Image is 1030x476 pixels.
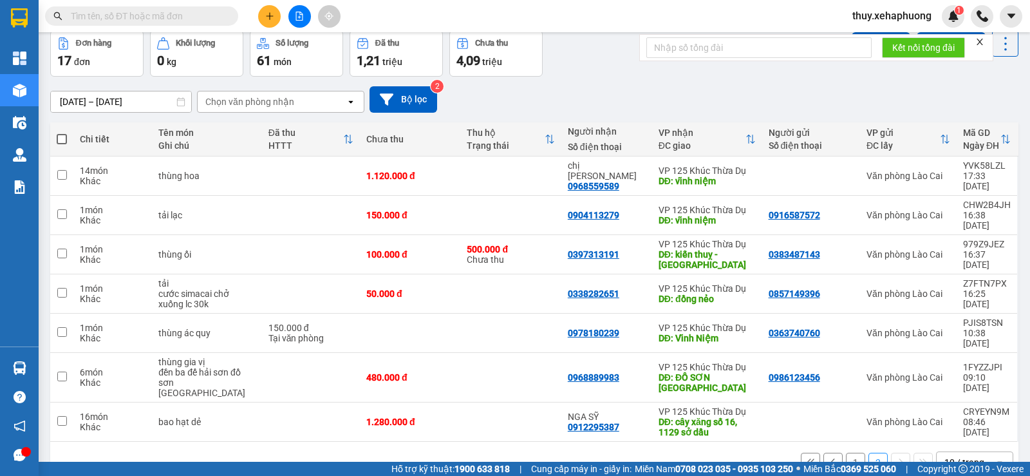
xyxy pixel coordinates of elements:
[659,249,756,270] div: DĐ: kiến thuỵ - hải phòng
[80,166,145,176] div: 14 món
[769,328,820,338] div: 0363740760
[568,289,619,299] div: 0338282651
[652,122,762,157] th: Toggle SortBy
[659,205,756,215] div: VP 125 Khúc Thừa Dụ
[963,328,1011,348] div: 10:38 [DATE]
[659,215,756,225] div: DĐ: vĩnh niệm
[868,453,888,472] button: 2
[250,30,343,77] button: Số lượng61món
[568,160,646,181] div: chị huyền hoa
[963,289,1011,309] div: 16:25 [DATE]
[963,171,1011,191] div: 17:33 [DATE]
[892,41,955,55] span: Kết nối tổng đài
[963,417,1011,437] div: 08:46 [DATE]
[16,93,132,137] b: GỬI : Văn phòng Lào Cai
[13,116,26,129] img: warehouse-icon
[318,5,341,28] button: aim
[568,126,646,137] div: Người nhận
[659,417,756,437] div: DĐ: cây xăng số 16, 1129 sở dầu
[963,160,1011,171] div: YVK58LZL
[176,39,215,48] div: Khối lượng
[769,128,854,138] div: Người gửi
[158,171,255,181] div: thùng hoa
[158,357,255,367] div: thùng gia vị
[995,457,1005,468] svg: open
[346,97,356,107] svg: open
[841,464,896,474] strong: 0369 525 060
[659,166,756,176] div: VP 125 Khúc Thừa Dụ
[158,328,255,338] div: thùng ác quy
[769,140,854,151] div: Số điện thoại
[80,205,145,215] div: 1 món
[375,39,399,48] div: Đã thu
[167,57,176,67] span: kg
[963,318,1011,328] div: PJIS8TSN
[258,5,281,28] button: plus
[71,32,292,48] li: Số [GEOGRAPHIC_DATA], [GEOGRAPHIC_DATA]
[257,53,271,68] span: 61
[80,244,145,254] div: 1 món
[158,128,255,138] div: Tên món
[675,464,793,474] strong: 0708 023 035 - 0935 103 250
[659,333,756,343] div: DĐ: Vĩnh Niệm
[80,134,145,144] div: Chi tiết
[959,464,968,473] span: copyright
[866,289,950,299] div: Văn phòng Lào Cai
[659,176,756,186] div: DĐ: vĩnh niệm
[80,422,145,432] div: Khác
[948,10,959,22] img: icon-new-feature
[955,6,964,15] sup: 1
[957,122,1017,157] th: Toggle SortBy
[366,134,454,144] div: Chưa thu
[456,53,480,68] span: 4,09
[963,140,1000,151] div: Ngày ĐH
[568,142,646,152] div: Số điện thoại
[16,16,80,81] img: logo.jpg
[51,91,191,112] input: Select a date range.
[977,10,988,22] img: phone-icon
[866,417,950,427] div: Văn phòng Lào Cai
[659,362,756,372] div: VP 125 Khúc Thừa Dụ
[460,122,561,157] th: Toggle SortBy
[382,57,402,67] span: triệu
[957,6,961,15] span: 1
[158,140,255,151] div: Ghi chú
[14,449,26,461] span: message
[963,278,1011,289] div: Z7FTN7PX
[860,122,957,157] th: Toggle SortBy
[71,48,292,64] li: Hotline: 19003239 - 0926.621.621
[769,289,820,299] div: 0857149396
[13,180,26,194] img: solution-icon
[13,361,26,375] img: warehouse-icon
[391,462,510,476] span: Hỗ trợ kỹ thuật:
[97,15,265,31] b: [PERSON_NAME] Sunrise
[11,8,28,28] img: logo-vxr
[659,283,756,294] div: VP 125 Khúc Thừa Dụ
[963,200,1011,210] div: CHW2B4JH
[366,372,454,383] div: 480.000 đ
[646,37,872,58] input: Nhập số tổng đài
[906,462,908,476] span: |
[268,140,343,151] div: HTTT
[659,294,756,304] div: DĐ: đồng nẻo
[846,453,865,472] button: 1
[14,391,26,403] span: question-circle
[80,412,145,422] div: 16 món
[53,12,62,21] span: search
[467,140,544,151] div: Trạng thái
[80,323,145,333] div: 1 món
[366,171,454,181] div: 1.120.000 đ
[158,210,255,220] div: tải lạc
[268,323,353,333] div: 150.000 đ
[963,128,1000,138] div: Mã GD
[520,462,521,476] span: |
[295,12,304,21] span: file-add
[568,372,619,383] div: 0968889983
[475,39,508,48] div: Chưa thu
[866,249,950,260] div: Văn phòng Lào Cai
[205,95,294,108] div: Chọn văn phòng nhận
[659,140,745,151] div: ĐC giao
[288,5,311,28] button: file-add
[568,328,619,338] div: 0978180239
[74,57,90,67] span: đơn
